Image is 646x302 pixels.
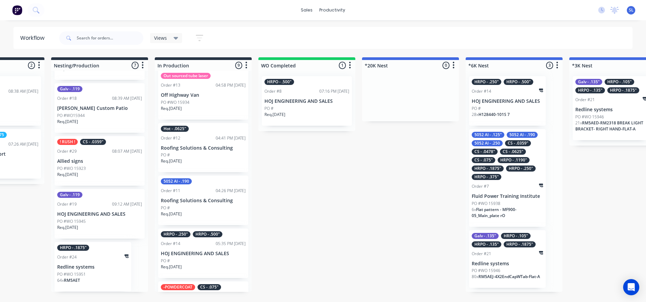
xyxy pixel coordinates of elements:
div: HRPO - .1875" [472,165,504,172]
div: Order #21 [472,251,491,257]
div: HRPO - .135" [472,241,501,247]
div: 5052 Al - .250 [472,140,503,146]
div: CS - .075" [198,284,221,290]
div: Workflow [20,34,48,42]
div: HRPO - .250" [161,231,190,237]
div: CS - .0359" [80,139,106,145]
div: 04:26 PM [DATE] [216,188,246,194]
div: Order #29 [57,148,77,154]
span: RM5AEJ-4X2EndCapWTab-Flat-A [478,274,540,279]
div: CS - .075" [472,157,495,163]
div: Hot - .0625" [161,126,189,132]
div: 5052 Al - .125"5052 Al - .1905052 Al - .250CS - .0359"CS - .0478"CS - .0625"CS - .075"HRPO - .119... [469,129,546,227]
p: HOJ ENGINEERING AND SALES [161,251,246,256]
div: HRPO - .105" [501,233,531,239]
p: PO # [161,258,170,264]
div: HRPO - .1875" [504,241,536,247]
p: HOJ ENGINEERING AND SALES [57,211,142,217]
div: 5052 Al - .125" [472,132,504,138]
div: 08:07 AM [DATE] [112,148,142,154]
div: HRPO - .250" [506,165,536,172]
p: PO #WO 15934 [161,99,189,105]
div: 5052 Al - .190 [507,132,538,138]
div: Order #8 [264,88,282,94]
div: HRPO - .1875" [57,245,89,251]
p: Roofing Solutions & Consulting [161,198,246,204]
div: Hot - .0625"Order #1204:41 PM [DATE]Roofing Solutions & ConsultingPO #Req.[DATE] [158,123,248,173]
span: 6 x [472,207,476,212]
p: PO #WO 15938 [472,201,500,207]
div: Galv - .119 [57,192,82,198]
p: HOJ ENGINEERING AND SALES [472,98,543,104]
p: PO # [161,205,170,211]
div: HRPO - .500"Order #807:16 PM [DATE]HOJ ENGINEERING AND SALESPO #Req.[DATE] [262,76,352,126]
p: PO #WO15944 [57,113,85,119]
div: Galv - .135" [472,233,499,239]
p: Fluid Power Training Institute [472,193,543,199]
p: Req. [DATE] [57,119,78,125]
div: Order #19 [57,201,77,207]
div: Order #24 [57,254,77,260]
div: Order #14 [472,88,491,94]
div: Galv - .135"HRPO - .105"HRPO - .135"HRPO - .1875"Order #21Redline systemsPO #WO 1594680xRM5AEJ-4X... [469,230,546,288]
div: ! RUSH !CS - .0359"Order #2908:07 AM [DATE]Allied signsPO #WO 15923Req.[DATE] [55,136,145,186]
span: Flat pattern - MF900-05_Main_plate rO [472,207,516,218]
p: PO # [472,105,481,112]
span: H128440-101S 7 [478,112,510,117]
span: 80 x [472,274,478,279]
p: PO # [264,105,274,112]
div: 05:35 PM [DATE] [216,241,246,247]
div: HRPO - .135" [575,87,605,93]
p: PO #WO 15946 [575,114,604,120]
p: Req. [DATE] [161,211,182,217]
p: HOJ ENGINEERING AND SALES [264,98,349,104]
div: HRPO - .250"HRPO - .500"Order #1405:35 PM [DATE]HOJ ENGINEERING AND SALESPO #Req.[DATE] [158,229,248,278]
p: Roofing Solutions & Consulting [161,145,246,151]
div: HRPO - .500" [504,79,533,85]
p: PO #WO 15951 [57,271,86,277]
div: 07:16 PM [DATE] [319,88,349,94]
div: Galv - .119 [57,86,82,92]
div: -POWDERCOAT [161,284,195,290]
div: 09:12 AM [DATE] [112,201,142,207]
div: Order #7 [472,183,489,189]
div: 07:26 AM [DATE] [8,141,38,147]
p: PO #WO 15923 [57,165,86,172]
div: HRPO - .105" [605,79,634,85]
div: Galv - .119Order #1909:12 AM [DATE]HOJ ENGINEERING AND SALESPO #WO 15945Req.[DATE] [55,189,145,239]
div: Order #21 [575,97,595,103]
div: Order #11 [161,188,180,194]
div: HRPO - .250"HRPO - .500"Order #14HOJ ENGINEERING AND SALESPO #28xH128440-101S 7 [469,76,546,126]
p: PO # [161,152,170,158]
div: Out sourced tube laserOrder #1304:58 PM [DATE]Off Highway VanPO #WO 15934Req.[DATE] [158,62,248,120]
img: Factory [12,5,22,15]
div: HRPO - .500" [193,231,222,237]
p: [PERSON_NAME] Custom Patio [57,105,142,111]
p: Req. [DATE] [161,264,182,270]
div: 08:38 AM [DATE] [8,88,38,94]
p: Req. [DATE] [57,224,78,231]
div: Galv - .135" [575,79,602,85]
div: HRPO - .500" [264,79,294,85]
div: CS - .0625" [500,149,526,155]
p: Allied signs [57,158,142,164]
div: CS - .0478" [472,149,498,155]
div: productivity [316,5,349,15]
p: Req. [DATE] [57,172,78,178]
span: SL [629,7,634,13]
div: HRPO - .375" [472,174,501,180]
div: Order #14 [161,241,180,247]
span: RM5AED-RM2318 BREAK LIGHT BRACKET- RIGHT HAND-FLAT-A [575,120,643,132]
div: 08:39 AM [DATE] [112,95,142,101]
div: CS - .0359" [505,140,531,146]
div: HRPO - .1875" [607,87,639,93]
span: 21 x [575,120,582,126]
span: 28 x [472,112,478,117]
div: ! RUSH ! [57,139,78,145]
div: Galv - .119Order #1808:39 AM [DATE][PERSON_NAME] Custom PatioPO #WO15944Req.[DATE] [55,83,145,133]
span: Views [154,34,167,41]
div: HRPO - .250" [472,79,501,85]
div: Order #13 [161,82,180,88]
div: HRPO - .1190" [498,157,530,163]
p: Req. [DATE] [264,112,285,118]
